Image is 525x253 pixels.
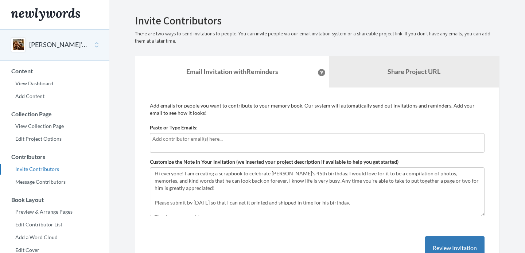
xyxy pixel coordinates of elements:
h2: Invite Contributors [135,15,499,27]
h3: Contributors [0,153,109,160]
textarea: Hi everyone! I am creating a scrapbook to celebrate [PERSON_NAME]'s 45th birthday. I would love f... [150,167,485,216]
input: Add contributor email(s) here... [152,135,482,143]
b: Share Project URL [388,67,440,75]
label: Paste or Type Emails: [150,124,198,131]
label: Customize the Note in Your Invitation (we inserted your project description if available to help ... [150,158,398,166]
button: [PERSON_NAME]'s 45th Birthday! [29,40,88,50]
strong: Email Invitation with Reminders [186,67,278,75]
p: Add emails for people you want to contribute to your memory book. Our system will automatically s... [150,102,485,117]
h3: Collection Page [0,111,109,117]
h3: Content [0,68,109,74]
h3: Book Layout [0,196,109,203]
p: There are two ways to send invitations to people. You can invite people via our email invitation ... [135,30,499,45]
img: Newlywords logo [11,8,80,21]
